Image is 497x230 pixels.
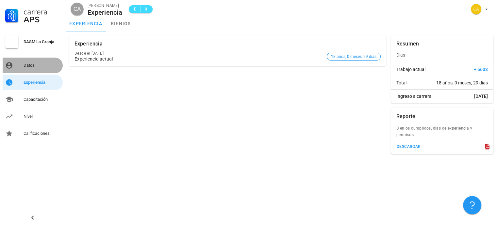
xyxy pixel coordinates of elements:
[3,126,63,141] a: Calificaciones
[24,63,60,68] div: Datos
[3,109,63,124] a: Nivel
[75,51,324,56] div: Desde el [DATE]
[88,2,122,9] div: [PERSON_NAME]
[24,114,60,119] div: Nivel
[471,4,481,14] div: avatar
[396,80,406,86] span: Total
[65,16,106,31] a: experiencia
[24,8,60,16] div: Carrera
[391,125,493,142] div: Bienios cumplidos, dias de experiencia y permisos.
[88,9,122,16] div: Experiencia
[396,35,419,52] div: Resumen
[106,16,136,31] a: bienios
[74,3,81,16] span: CA
[391,47,493,63] div: Días
[24,80,60,85] div: Experiencia
[24,97,60,102] div: Capacitación
[71,3,84,16] div: avatar
[394,142,423,151] button: descargar
[143,6,149,12] span: 8
[3,92,63,107] a: Capacitación
[3,58,63,73] a: Datos
[3,75,63,90] a: Experiencia
[133,6,138,12] span: E
[24,131,60,136] div: Calificaciones
[396,144,421,149] div: descargar
[396,66,425,73] span: Trabajo actual
[396,93,432,99] span: Ingreso a carrera
[474,93,488,99] span: [DATE]
[24,16,60,24] div: APS
[331,53,376,60] span: 18 años, 0 meses, 29 días
[75,56,324,62] div: Experiencia actual
[474,66,488,73] span: + 6603
[396,108,415,125] div: Reporte
[436,80,488,86] span: 18 años, 0 meses, 29 días
[75,35,103,52] div: Experiencia
[24,39,60,44] div: DASM La Granja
